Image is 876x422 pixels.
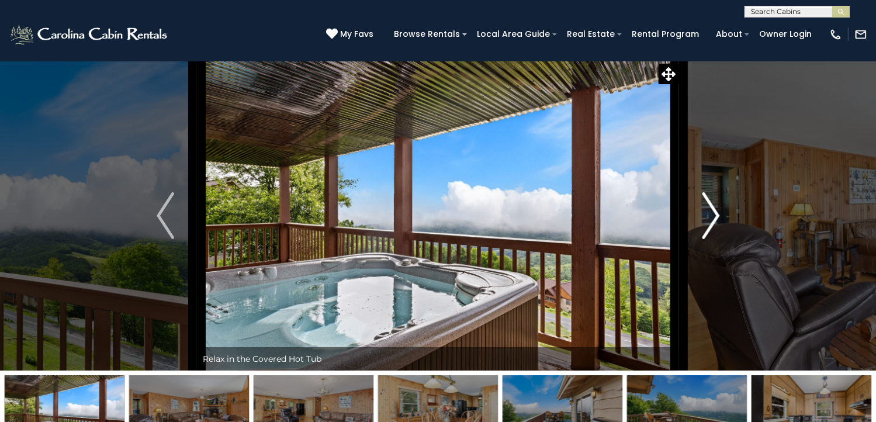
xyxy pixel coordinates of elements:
img: arrow [157,192,174,239]
a: About [710,25,748,43]
a: My Favs [326,28,376,41]
span: My Favs [340,28,373,40]
a: Real Estate [561,25,621,43]
a: Browse Rentals [388,25,466,43]
img: White-1-2.png [9,23,171,46]
img: phone-regular-white.png [829,28,842,41]
img: mail-regular-white.png [854,28,867,41]
a: Owner Login [753,25,818,43]
img: arrow [702,192,719,239]
div: Relax in the Covered Hot Tub [197,347,679,371]
a: Local Area Guide [471,25,556,43]
button: Next [679,61,743,371]
a: Rental Program [626,25,705,43]
button: Previous [134,61,198,371]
